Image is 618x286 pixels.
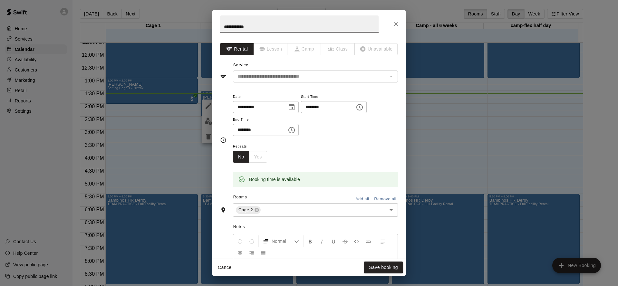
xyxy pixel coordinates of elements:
button: Choose time, selected time is 2:30 PM [285,124,298,137]
span: Service [233,63,248,67]
button: Choose date, selected date is Sep 20, 2025 [285,101,298,114]
button: Insert Link [363,235,374,247]
button: Redo [246,235,257,247]
button: Format Bold [305,235,316,247]
button: No [233,151,249,163]
span: Repeats [233,142,272,151]
span: The type of an existing booking cannot be changed [355,43,398,55]
span: Date [233,93,299,101]
span: End Time [233,116,299,124]
div: Cage 2 [236,206,261,214]
button: Justify Align [258,247,269,259]
svg: Timing [220,137,227,143]
span: Cage 2 [236,207,256,213]
button: Open [387,205,396,214]
svg: Service [220,73,227,80]
span: Normal [272,238,294,244]
span: Rooms [233,195,247,199]
button: Remove all [372,194,398,204]
button: Close [390,18,402,30]
button: Center Align [235,247,246,259]
span: The type of an existing booking cannot be changed [254,43,288,55]
span: The type of an existing booking cannot be changed [287,43,321,55]
button: Cancel [215,262,236,273]
div: outlined button group [233,151,267,163]
button: Format Strikethrough [340,235,351,247]
button: Insert Code [351,235,362,247]
button: Save booking [364,262,403,273]
button: Formatting Options [260,235,302,247]
button: Left Align [377,235,388,247]
svg: Rooms [220,207,227,213]
div: Booking time is available [249,174,300,185]
button: Right Align [246,247,257,259]
span: Start Time [301,93,367,101]
span: The type of an existing booking cannot be changed [321,43,355,55]
button: Format Underline [328,235,339,247]
button: Add all [352,194,372,204]
span: Notes [233,222,398,232]
button: Choose time, selected time is 1:30 PM [353,101,366,114]
div: The service of an existing booking cannot be changed [233,71,398,82]
button: Format Italics [316,235,327,247]
button: Rental [220,43,254,55]
button: Undo [235,235,246,247]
